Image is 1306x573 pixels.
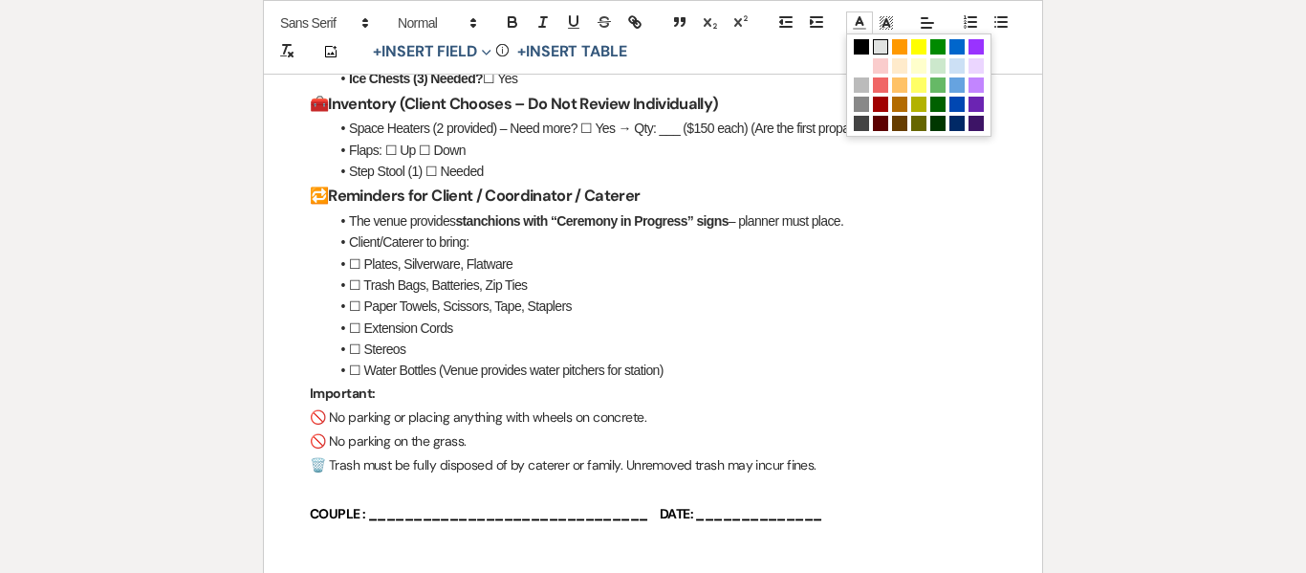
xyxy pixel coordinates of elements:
[329,140,996,161] li: Flaps: ☐ Up ☐ Down
[329,360,996,381] li: ☐ Water Bottles (Venue provides water pitchers for station)
[329,275,996,296] li: ☐ Trash Bags, Batteries, Zip Ties
[455,213,728,229] strong: stanchions with “Ceremony in Progress” signs
[349,71,483,86] strong: Ice Chests (3) Needed?
[310,406,996,430] p: 🚫 No parking or placing anything with wheels on concrete.
[373,44,381,59] span: +
[329,210,996,231] li: The venue provides – planner must place.
[329,231,996,253] li: Client/Caterer to bring:
[310,385,375,402] strong: Important:
[310,430,996,453] p: 🚫 No parking on the grass.
[310,182,996,209] h3: 🔁
[329,161,996,182] li: Step Stool (1) ☐ Needed
[366,40,498,63] button: Insert Field
[846,11,873,34] span: Text Color
[329,118,996,139] li: Space Heaters (2 provided) – Need more? ☐ Yes → Qty: ___ ($150 each) (Are the first propane cans ...
[517,44,526,59] span: +
[328,94,718,114] strong: Inventory (Client Chooses – Do Not Review Individually)
[329,253,996,275] li: ☐ Plates, Silverware, Flatware
[310,505,822,522] strong: COUPLE : _______________________________ DATE: ______________
[329,339,996,360] li: ☐ Stereos
[329,318,996,339] li: ☐ Extension Cords
[873,11,900,34] span: Text Background Color
[511,40,634,63] button: +Insert Table
[914,11,941,34] span: Alignment
[329,296,996,317] li: ☐ Paper Towels, Scissors, Tape, Staplers
[328,186,640,206] strong: Reminders for Client / Coordinator / Caterer
[329,68,996,89] li: ☐ Yes
[310,90,996,118] h3: 🧰
[389,11,483,34] span: Header Formats
[310,453,996,477] p: 🗑️ Trash must be fully disposed of by caterer or family. Unremoved trash may incur fines.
